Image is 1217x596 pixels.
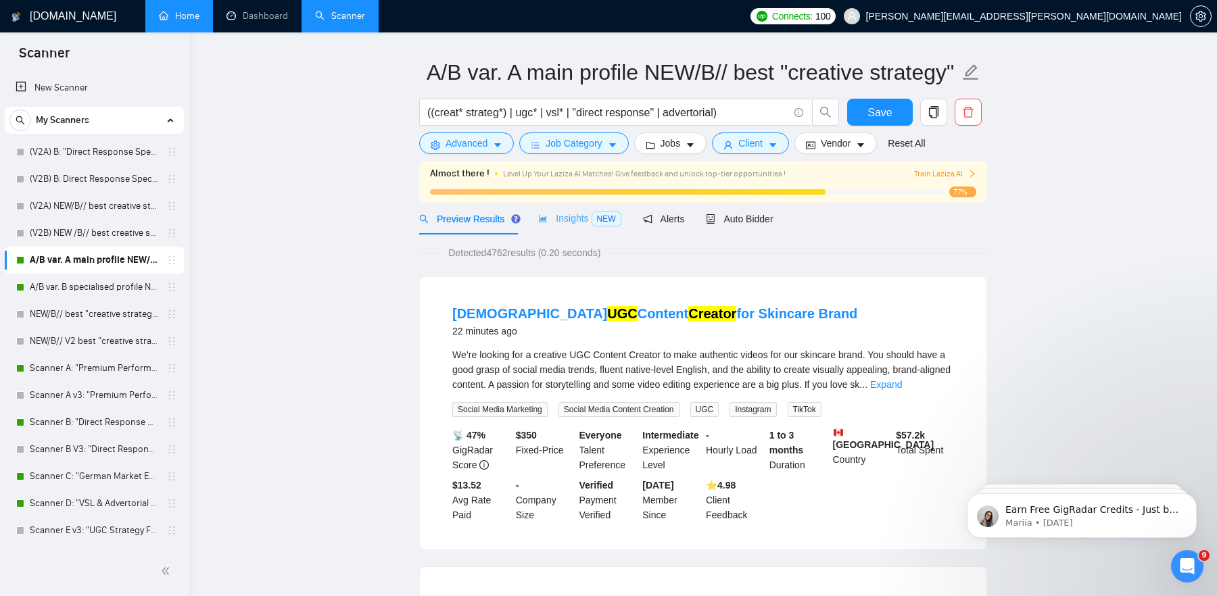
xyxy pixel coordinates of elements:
span: Social Media Content Creation [558,402,679,417]
a: (V2B) B: Direct Response Specialist [30,166,158,193]
span: idcard [806,140,815,150]
div: Client Feedback [703,478,767,522]
button: folderJobscaret-down [634,132,707,154]
a: setting [1190,11,1212,22]
button: delete [955,99,982,126]
span: search [813,106,838,118]
iframe: Intercom live chat [1171,550,1203,582]
a: Scanner B V3: "Direct Response Specialist" [30,436,158,463]
a: Scanner C: "German Market Expert" [30,463,158,490]
span: holder [166,255,177,266]
button: search [812,99,839,126]
div: 22 minutes ago [452,323,857,339]
span: holder [166,282,177,293]
span: delete [955,106,981,118]
a: Scanner B: "Direct Response Specialist" [30,409,158,436]
button: setting [1190,5,1212,27]
span: Level Up Your Laziza AI Matches! Give feedback and unlock top-tier opportunities ! [503,169,786,178]
a: Scanner A v3: "Premium Performance Creative" [30,382,158,409]
span: edit [962,64,980,81]
span: Scanner [8,43,80,72]
span: caret-down [768,140,778,150]
div: Experience Level [640,428,703,472]
span: NEW [592,212,621,226]
span: holder [166,417,177,428]
span: folder [646,140,655,150]
div: Tooltip anchor [510,213,522,225]
a: Scanner E: "UGC Strategy Focus" [30,544,158,571]
b: $ 57.2k [896,430,925,441]
span: Connects: [772,9,813,24]
span: Save [867,104,892,121]
div: Total Spent [893,428,957,472]
span: Instagram [730,402,776,417]
div: We’re looking for a creative UGC Content Creator to make authentic videos for our skincare brand.... [452,347,954,392]
span: holder [166,174,177,184]
button: barsJob Categorycaret-down [519,132,628,154]
div: Avg Rate Paid [450,478,513,522]
b: Intermediate [642,430,698,441]
a: homeHome [159,10,199,22]
b: [GEOGRAPHIC_DATA] [833,428,934,450]
img: 🇨🇦 [834,428,843,437]
span: search [419,214,429,224]
a: (V2A) NEW/B// best creative strategy [30,193,158,220]
span: holder [166,309,177,320]
b: $13.52 [452,480,481,491]
img: upwork-logo.png [757,11,767,22]
span: holder [166,147,177,157]
a: A/B var. A main profile NEW/B// best "creative strategy" cover letter [30,247,158,274]
span: Detected 4762 results (0.20 seconds) [439,245,610,260]
button: Save [847,99,913,126]
span: Vendor [821,136,851,151]
span: holder [166,390,177,401]
div: Hourly Load [703,428,767,472]
span: 77% [949,187,976,197]
span: Almost there ! [430,166,490,181]
b: 1 to 3 months [769,430,804,455]
span: holder [166,228,177,239]
span: copy [921,106,947,118]
a: A/B var. B specialised profile NEW/B// best "creative strategy" cover letter [30,274,158,301]
span: Insights [538,213,621,224]
span: UGC [690,402,719,417]
span: user [723,140,733,150]
a: Scanner D: "VSL & Advertorial Specialist" [30,490,158,517]
div: Member Since [640,478,703,522]
span: Jobs [661,136,681,151]
div: Fixed-Price [513,428,577,472]
b: - [706,430,709,441]
a: dashboardDashboard [226,10,288,22]
b: Verified [579,480,614,491]
span: user [847,11,857,21]
span: notification [643,214,652,224]
div: Duration [767,428,830,472]
div: Talent Preference [577,428,640,472]
b: Everyone [579,430,622,441]
span: holder [166,336,177,347]
span: We’re looking for a creative UGC Content Creator to make authentic videos for our skincare brand.... [452,349,951,390]
button: userClientcaret-down [712,132,789,154]
span: Auto Bidder [706,214,773,224]
span: caret-down [686,140,695,150]
span: My Scanners [36,107,89,134]
a: [DEMOGRAPHIC_DATA]UGCContentCreatorfor Skincare Brand [452,306,857,321]
a: Scanner E v3: "UGC Strategy Focus" [30,517,158,544]
mark: UGC [607,306,637,321]
span: holder [166,201,177,212]
span: holder [166,471,177,482]
span: robot [706,214,715,224]
button: copy [920,99,947,126]
span: 9 [1199,550,1210,561]
div: Payment Verified [577,478,640,522]
button: Train Laziza AI [914,168,976,180]
input: Scanner name... [427,55,959,89]
span: area-chart [538,214,548,223]
span: holder [166,498,177,509]
span: Alerts [643,214,685,224]
b: ⭐️ 4.98 [706,480,736,491]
